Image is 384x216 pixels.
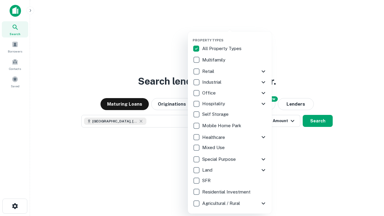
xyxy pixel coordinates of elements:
div: Industrial [193,77,267,88]
p: Land [202,166,214,174]
p: Retail [202,68,215,75]
p: Special Purpose [202,156,237,163]
p: Self Storage [202,111,230,118]
p: Mixed Use [202,144,226,151]
p: Industrial [202,79,223,86]
div: Hospitality [193,98,267,109]
div: Retail [193,66,267,77]
p: All Property Types [202,45,243,52]
div: Office [193,88,267,98]
div: Healthcare [193,132,267,142]
iframe: Chat Widget [354,149,384,178]
p: Hospitality [202,100,226,107]
p: Mobile Home Park [202,122,242,129]
p: Agricultural / Rural [202,200,241,207]
p: Residential Investment [202,188,252,196]
p: SFR [202,177,212,184]
div: Agricultural / Rural [193,198,267,209]
p: Office [202,89,217,97]
div: Land [193,165,267,175]
span: Property Types [193,38,223,42]
p: Multifamily [202,56,226,64]
div: Special Purpose [193,154,267,165]
p: Healthcare [202,134,226,141]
